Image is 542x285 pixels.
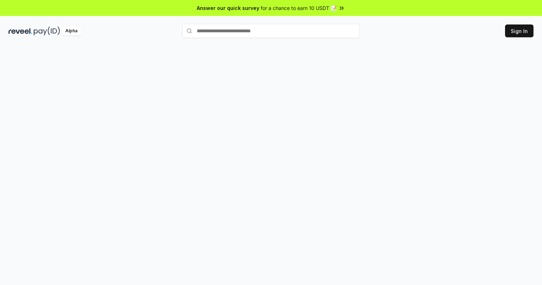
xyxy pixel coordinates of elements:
div: Alpha [61,27,81,35]
img: reveel_dark [9,27,32,35]
span: Answer our quick survey [197,4,259,12]
span: for a chance to earn 10 USDT 📝 [261,4,337,12]
button: Sign In [505,24,533,37]
img: pay_id [34,27,60,35]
